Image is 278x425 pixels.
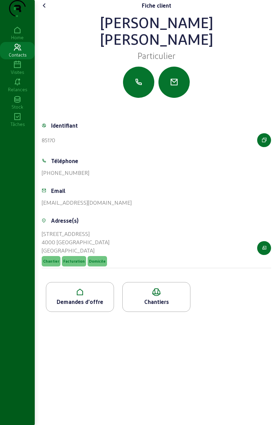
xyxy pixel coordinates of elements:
[51,187,65,195] div: Email
[51,216,79,225] div: Adresse(s)
[51,121,78,130] div: Identifiant
[42,50,271,61] div: Particulier
[42,136,55,144] div: 85170
[42,198,132,207] div: [EMAIL_ADDRESS][DOMAIN_NAME]
[123,298,190,306] div: Chantiers
[42,230,109,238] div: [STREET_ADDRESS]
[89,259,106,264] span: Domicile
[43,259,59,264] span: Chantier
[42,31,271,47] div: [PERSON_NAME]
[142,1,171,10] div: Fiche client
[42,14,271,31] div: [PERSON_NAME]
[42,246,109,255] div: [GEOGRAPHIC_DATA]
[51,157,78,165] div: Téléphone
[42,238,109,246] div: 4000 [GEOGRAPHIC_DATA]
[46,298,114,306] div: Demandes d'offre
[42,169,89,177] div: [PHONE_NUMBER]
[63,259,85,264] span: Facturation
